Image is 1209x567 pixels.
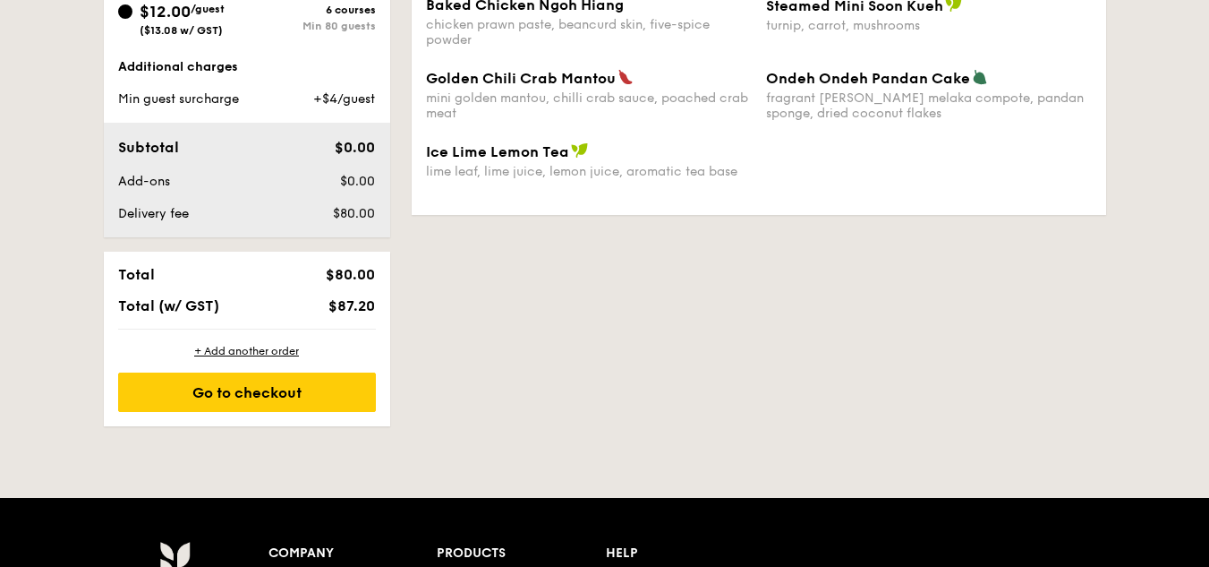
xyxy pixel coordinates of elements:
input: $12.00/guest($13.08 w/ GST)6 coursesMin 80 guests [118,4,132,19]
div: Additional charges [118,58,376,76]
div: turnip, carrot, mushrooms [766,18,1092,33]
span: Total (w/ GST) [118,297,219,314]
span: $0.00 [340,174,375,189]
div: fragrant [PERSON_NAME] melaka compote, pandan sponge, dried coconut flakes [766,90,1092,121]
div: Company [268,541,438,566]
span: +$4/guest [313,91,375,107]
div: Products [437,541,606,566]
span: Delivery fee [118,206,189,221]
img: icon-vegan.f8ff3823.svg [571,142,589,159]
span: $87.20 [328,297,375,314]
img: icon-vegetarian.fe4039eb.svg [972,69,988,85]
span: Total [118,266,155,283]
div: mini golden mantou, chilli crab sauce, poached crab meat [426,90,752,121]
div: + Add another order [118,344,376,358]
span: $0.00 [335,139,375,156]
div: Help [606,541,775,566]
img: icon-spicy.37a8142b.svg [617,69,634,85]
div: chicken prawn paste, beancurd skin, five-spice powder [426,17,752,47]
div: Go to checkout [118,373,376,412]
span: /guest [191,3,225,15]
span: Ondeh Ondeh Pandan Cake [766,70,970,87]
span: $12.00 [140,2,191,21]
span: Ice Lime Lemon Tea [426,143,569,160]
span: ($13.08 w/ GST) [140,24,223,37]
span: $80.00 [326,266,375,283]
div: Min 80 guests [247,20,376,32]
span: Min guest surcharge [118,91,239,107]
span: Add-ons [118,174,170,189]
div: 6 courses [247,4,376,16]
span: Golden Chili Crab Mantou [426,70,616,87]
span: $80.00 [333,206,375,221]
span: Subtotal [118,139,179,156]
div: lime leaf, lime juice, lemon juice, aromatic tea base [426,164,752,179]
